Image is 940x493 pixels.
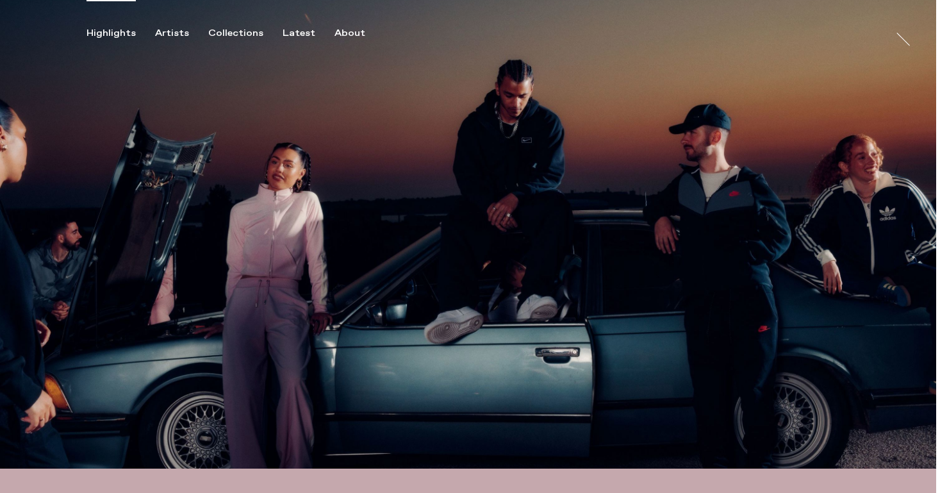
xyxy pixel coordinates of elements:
[155,28,208,39] button: Artists
[283,28,334,39] button: Latest
[208,28,263,39] div: Collections
[208,28,283,39] button: Collections
[87,28,136,39] div: Highlights
[334,28,365,39] div: About
[334,28,384,39] button: About
[155,28,189,39] div: Artists
[87,28,155,39] button: Highlights
[283,28,315,39] div: Latest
